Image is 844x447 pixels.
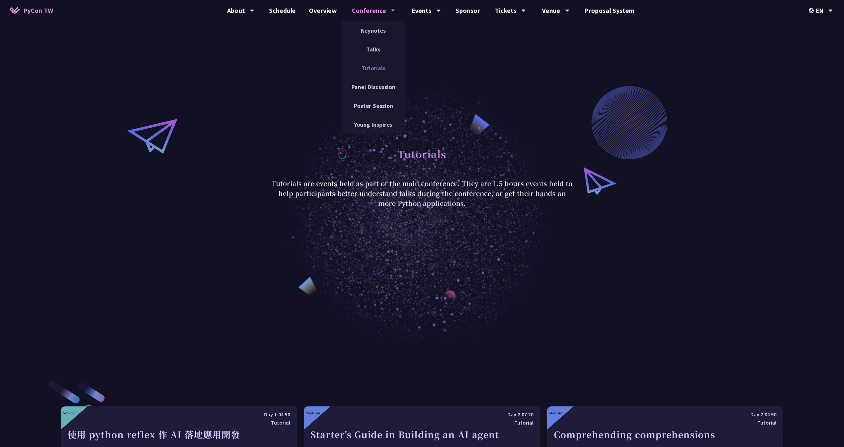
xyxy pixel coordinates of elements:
span: PyCon TW [23,6,53,16]
a: Young Inspires [342,117,405,132]
div: Day 2 04:50 [554,411,776,419]
a: Poster Session [342,98,405,113]
div: Tutorial [554,419,776,427]
a: Keynotes [342,23,405,38]
div: Day 2 07:20 [311,411,533,419]
img: Home icon of PyCon TW 2025 [10,7,20,14]
a: Panel Discussion [342,79,405,95]
p: Tutorials are events held as part of the main conference. They are 1.5 hours events held to help ... [269,179,575,208]
a: Tutorials [342,60,405,76]
div: Tutorial [68,419,290,427]
div: Novice [63,411,75,416]
div: Day 1 04:50 [68,411,290,419]
div: Tutorial [311,419,533,427]
div: Medium [306,411,320,416]
a: PyCon TW [3,2,60,19]
h1: Tutorials [398,144,446,164]
img: Locale Icon [809,8,815,13]
a: Talks [342,42,405,57]
div: Medium [549,411,563,416]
